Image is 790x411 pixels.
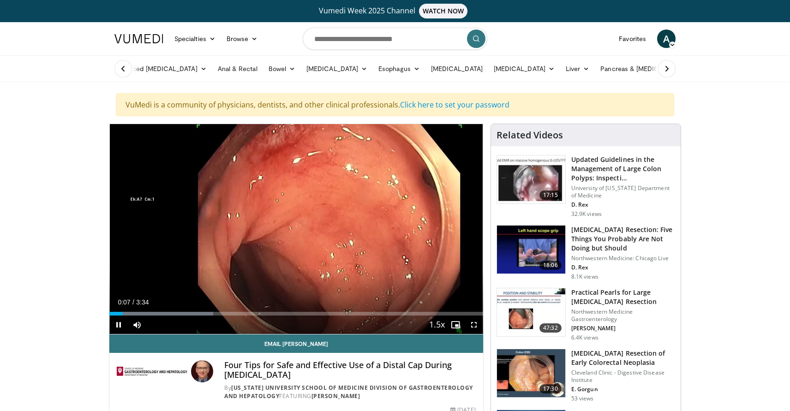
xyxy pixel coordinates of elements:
span: 0:07 [118,298,130,306]
a: Email [PERSON_NAME] [109,334,483,353]
input: Search topics, interventions [303,28,487,50]
p: 32.9K views [571,210,602,218]
img: 2f3204fc-fe9c-4e55-bbc2-21ba8c8e5b61.150x105_q85_crop-smart_upscale.jpg [497,349,565,397]
div: By FEATURING [224,384,475,400]
a: A [657,30,676,48]
a: 18:06 [MEDICAL_DATA] Resection: Five Things You Probably Are Not Doing but Should Northwestern Me... [497,225,675,280]
span: WATCH NOW [419,4,468,18]
img: Indiana University School of Medicine Division of Gastroenterology and Hepatology [117,360,187,382]
a: [MEDICAL_DATA] [301,60,373,78]
p: 8.1K views [571,273,598,280]
a: 17:15 Updated Guidelines in the Management of Large Colon Polyps: Inspecti… University of [US_STA... [497,155,675,218]
span: 47:32 [539,323,562,333]
button: Fullscreen [465,316,483,334]
h3: Updated Guidelines in the Management of Large Colon Polyps: Inspecti… [571,155,675,183]
a: Browse [221,30,263,48]
a: Specialties [169,30,221,48]
a: 17:30 [MEDICAL_DATA] Resection of Early Colorectal Neoplasia Cleveland Clinic - Digestive Disease... [497,349,675,402]
p: [PERSON_NAME] [571,325,675,332]
p: E. Gorgun [571,386,675,393]
p: Northwestern Medicine Gastroenterology [571,308,675,323]
h4: Related Videos [497,130,563,141]
img: dfcfcb0d-b871-4e1a-9f0c-9f64970f7dd8.150x105_q85_crop-smart_upscale.jpg [497,155,565,203]
a: Vumedi Week 2025 ChannelWATCH NOW [116,4,674,18]
a: Pancreas & [MEDICAL_DATA] [595,60,703,78]
img: 264924ef-8041-41fd-95c4-78b943f1e5b5.150x105_q85_crop-smart_upscale.jpg [497,226,565,274]
button: Playback Rate [428,316,446,334]
p: D. Rex [571,264,675,271]
a: 47:32 Practical Pearls for Large [MEDICAL_DATA] Resection Northwestern Medicine Gastroenterology ... [497,288,675,341]
div: Progress Bar [109,312,483,316]
a: [PERSON_NAME] [311,392,360,400]
h3: [MEDICAL_DATA] Resection of Early Colorectal Neoplasia [571,349,675,367]
a: Liver [560,60,595,78]
button: Mute [128,316,146,334]
a: Esophagus [373,60,425,78]
span: 17:15 [539,191,562,200]
div: VuMedi is a community of physicians, dentists, and other clinical professionals. [116,93,674,116]
h3: [MEDICAL_DATA] Resection: Five Things You Probably Are Not Doing but Should [571,225,675,253]
a: Advanced [MEDICAL_DATA] [109,60,212,78]
span: 18:06 [539,261,562,270]
img: 0daeedfc-011e-4156-8487-34fa55861f89.150x105_q85_crop-smart_upscale.jpg [497,288,565,336]
h3: Practical Pearls for Large [MEDICAL_DATA] Resection [571,288,675,306]
a: Click here to set your password [400,100,509,110]
video-js: Video Player [109,124,483,334]
p: Cleveland Clinic - Digestive Disease Institute [571,369,675,384]
span: 3:34 [136,298,149,306]
img: Avatar [191,360,213,382]
p: 6.4K views [571,334,598,341]
a: Bowel [263,60,301,78]
p: Northwestern Medicine: Chicago Live [571,255,675,262]
span: / [132,298,134,306]
p: 53 views [571,395,594,402]
h4: Four Tips for Safe and Effective Use of a Distal Cap During [MEDICAL_DATA] [224,360,475,380]
img: VuMedi Logo [114,34,163,43]
a: [MEDICAL_DATA] [488,60,560,78]
a: [US_STATE] University School of Medicine Division of Gastroenterology and Hepatology [224,384,473,400]
a: Anal & Rectal [212,60,263,78]
a: Favorites [613,30,652,48]
p: D. Rex [571,201,675,208]
button: Pause [109,316,128,334]
a: [MEDICAL_DATA] [425,60,488,78]
p: University of [US_STATE] Department of Medicine [571,185,675,199]
span: 17:30 [539,384,562,393]
button: Enable picture-in-picture mode [446,316,465,334]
